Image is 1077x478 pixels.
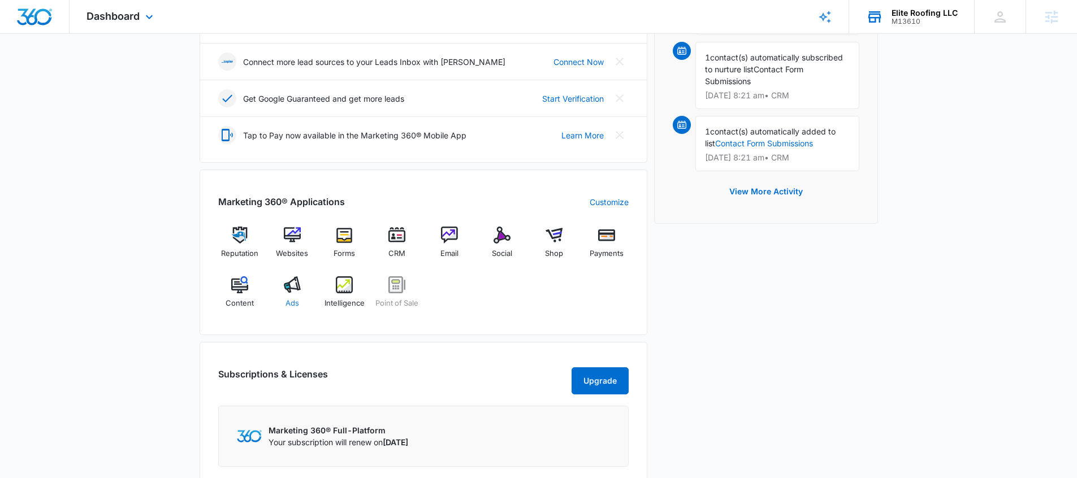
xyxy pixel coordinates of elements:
a: Contact Form Submissions [715,138,813,148]
span: Email [440,248,459,259]
p: [DATE] 8:21 am • CRM [705,92,850,99]
p: Get Google Guaranteed and get more leads [243,93,404,105]
a: Ads [270,276,314,317]
span: Forms [334,248,355,259]
span: Point of Sale [375,298,418,309]
span: [DATE] [383,437,408,447]
button: Close [611,53,629,71]
a: Connect Now [553,56,604,68]
button: View More Activity [718,178,814,205]
p: Your subscription will renew on [269,436,408,448]
span: Payments [590,248,624,259]
a: Content [218,276,262,317]
a: Forms [323,227,366,267]
span: contact(s) automatically added to list [705,127,836,148]
span: Contact Form Submissions [705,64,803,86]
a: Social [480,227,524,267]
img: Marketing 360 Logo [237,430,262,442]
a: Shop [533,227,576,267]
a: Learn More [561,129,604,141]
span: Content [226,298,254,309]
button: Upgrade [572,367,629,394]
button: Close [611,89,629,107]
a: Intelligence [323,276,366,317]
span: 1 [705,127,710,136]
h2: Marketing 360® Applications [218,195,345,208]
p: Tap to Pay now available in the Marketing 360® Mobile App [243,129,466,141]
p: [DATE] 8:21 am • CRM [705,154,850,162]
a: Reputation [218,227,262,267]
a: CRM [375,227,419,267]
a: Start Verification [542,93,604,105]
span: Intelligence [325,298,365,309]
span: CRM [388,248,405,259]
div: account name [892,8,958,18]
div: account id [892,18,958,25]
span: Shop [545,248,563,259]
a: Payments [585,227,629,267]
a: Email [428,227,472,267]
span: Dashboard [86,10,140,22]
button: Close [611,126,629,144]
h2: Subscriptions & Licenses [218,367,328,390]
span: Social [492,248,512,259]
a: Customize [590,196,629,208]
span: Websites [276,248,308,259]
span: contact(s) automatically subscribed to nurture list [705,53,843,74]
a: Point of Sale [375,276,419,317]
p: Connect more lead sources to your Leads Inbox with [PERSON_NAME] [243,56,505,68]
span: 1 [705,53,710,62]
span: Ads [286,298,299,309]
p: Marketing 360® Full-Platform [269,424,408,436]
span: Reputation [221,248,258,259]
a: Websites [270,227,314,267]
